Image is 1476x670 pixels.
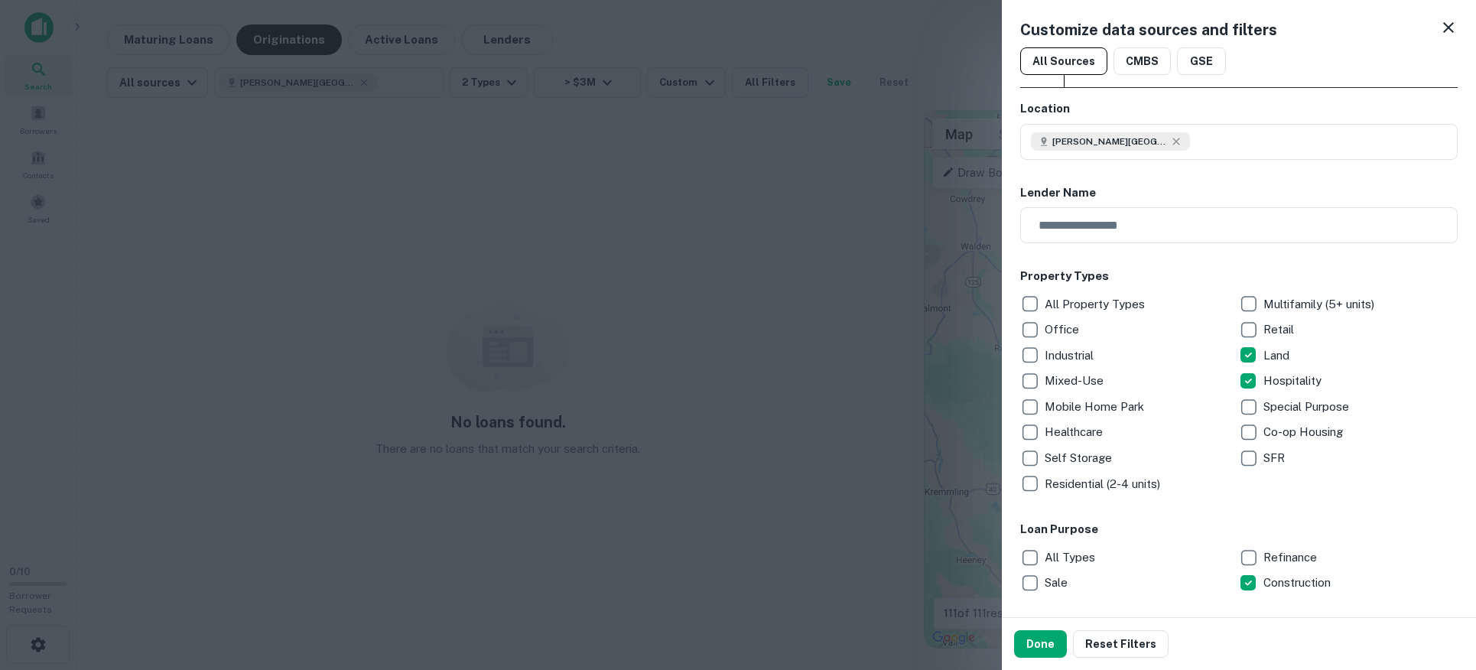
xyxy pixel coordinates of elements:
[1045,320,1082,339] p: Office
[1020,268,1458,285] h6: Property Types
[1263,574,1334,592] p: Construction
[1045,475,1163,493] p: Residential (2-4 units)
[1045,449,1115,467] p: Self Storage
[1020,184,1458,202] h6: Lender Name
[1263,372,1325,390] p: Hospitality
[1263,295,1377,314] p: Multifamily (5+ units)
[1020,47,1107,75] button: All Sources
[1263,423,1346,441] p: Co-op Housing
[1263,548,1320,567] p: Refinance
[1020,100,1458,118] h6: Location
[1045,548,1098,567] p: All Types
[1014,630,1067,658] button: Done
[1263,398,1352,416] p: Special Purpose
[1114,47,1171,75] button: CMBS
[1263,449,1288,467] p: SFR
[1073,630,1169,658] button: Reset Filters
[1045,372,1107,390] p: Mixed-Use
[1400,499,1476,572] iframe: Chat Widget
[1020,18,1277,41] h5: Customize data sources and filters
[1045,346,1097,365] p: Industrial
[1263,346,1292,365] p: Land
[1052,135,1167,148] span: [PERSON_NAME][GEOGRAPHIC_DATA], [GEOGRAPHIC_DATA]
[1263,320,1297,339] p: Retail
[1045,295,1148,314] p: All Property Types
[1045,574,1071,592] p: Sale
[1020,521,1458,538] h6: Loan Purpose
[1045,423,1106,441] p: Healthcare
[1045,398,1147,416] p: Mobile Home Park
[1177,47,1226,75] button: GSE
